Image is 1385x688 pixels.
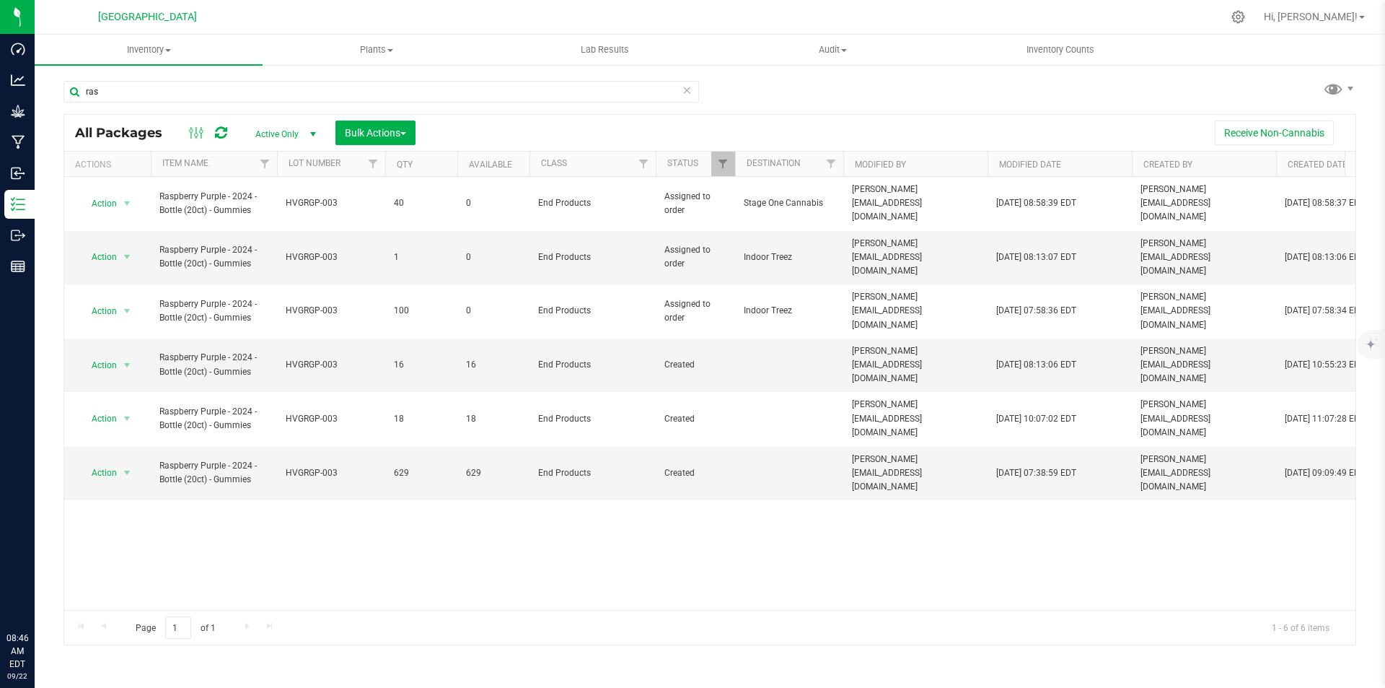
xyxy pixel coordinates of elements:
[1288,160,1347,170] a: Created Date
[286,304,377,318] span: HVGRGP-003
[361,152,385,176] a: Filter
[466,196,521,210] span: 0
[118,247,136,267] span: select
[664,243,726,271] span: Assigned to order
[6,671,28,682] p: 09/22
[1285,304,1365,318] span: [DATE] 07:58:34 EDT
[667,158,698,168] a: Status
[11,135,25,149] inline-svg: Manufacturing
[744,304,835,318] span: Indoor Treez
[541,158,567,168] a: Class
[11,228,25,243] inline-svg: Outbound
[1285,466,1365,480] span: [DATE] 09:09:49 EDT
[79,409,118,429] span: Action
[852,453,979,495] span: [PERSON_NAME][EMAIL_ADDRESS][DOMAIN_NAME]
[11,73,25,87] inline-svg: Analytics
[118,301,136,321] span: select
[75,125,177,141] span: All Packages
[286,196,377,210] span: HVGRGP-003
[289,158,340,168] a: Lot Number
[747,158,801,168] a: Destination
[286,358,377,372] span: HVGRGP-003
[35,35,263,65] a: Inventory
[469,160,512,170] a: Available
[98,11,197,23] span: [GEOGRAPHIC_DATA]
[996,412,1076,426] span: [DATE] 10:07:02 EDT
[632,152,656,176] a: Filter
[79,193,118,214] span: Action
[664,358,726,372] span: Created
[996,196,1076,210] span: [DATE] 08:58:39 EDT
[999,160,1061,170] a: Modified Date
[263,43,490,56] span: Plants
[946,35,1174,65] a: Inventory Counts
[1285,358,1365,372] span: [DATE] 10:55:23 EDT
[286,251,377,264] span: HVGRGP-003
[466,412,521,426] span: 18
[538,358,647,372] span: End Products
[14,572,58,616] iframe: Resource center
[718,35,946,65] a: Audit
[11,104,25,118] inline-svg: Grow
[79,463,118,483] span: Action
[538,304,647,318] span: End Products
[1264,11,1358,22] span: Hi, [PERSON_NAME]!
[159,297,268,325] span: Raspberry Purple - 2024 - Bottle (20ct) - Gummies
[118,355,136,375] span: select
[1260,617,1341,638] span: 1 - 6 of 6 items
[159,459,268,487] span: Raspberry Purple - 2024 - Bottle (20ct) - Gummies
[819,152,843,176] a: Filter
[719,43,946,56] span: Audit
[744,251,835,264] span: Indoor Treez
[852,290,979,332] span: [PERSON_NAME][EMAIL_ADDRESS][DOMAIN_NAME]
[253,152,277,176] a: Filter
[561,43,648,56] span: Lab Results
[538,251,647,264] span: End Products
[664,297,726,325] span: Assigned to order
[11,42,25,56] inline-svg: Dashboard
[159,351,268,378] span: Raspberry Purple - 2024 - Bottle (20ct) - Gummies
[394,196,449,210] span: 40
[664,412,726,426] span: Created
[852,344,979,386] span: [PERSON_NAME][EMAIL_ADDRESS][DOMAIN_NAME]
[11,197,25,212] inline-svg: Inventory
[996,304,1076,318] span: [DATE] 07:58:36 EDT
[6,632,28,671] p: 08:46 AM EDT
[996,466,1076,480] span: [DATE] 07:38:59 EDT
[286,412,377,426] span: HVGRGP-003
[682,81,692,100] span: Clear
[79,355,118,375] span: Action
[63,81,699,103] input: Search Package ID, Item Name, SKU, Lot or Part Number...
[538,196,647,210] span: End Products
[345,127,406,139] span: Bulk Actions
[466,304,521,318] span: 0
[394,466,449,480] span: 629
[1140,290,1267,332] span: [PERSON_NAME][EMAIL_ADDRESS][DOMAIN_NAME]
[118,463,136,483] span: select
[852,183,979,225] span: [PERSON_NAME][EMAIL_ADDRESS][DOMAIN_NAME]
[123,617,227,639] span: Page of 1
[118,409,136,429] span: select
[75,160,145,170] div: Actions
[11,166,25,180] inline-svg: Inbound
[1285,251,1365,264] span: [DATE] 08:13:06 EDT
[159,243,268,271] span: Raspberry Purple - 2024 - Bottle (20ct) - Gummies
[335,121,415,145] button: Bulk Actions
[466,358,521,372] span: 16
[263,35,491,65] a: Plants
[11,259,25,274] inline-svg: Reports
[664,190,726,217] span: Assigned to order
[394,251,449,264] span: 1
[664,466,726,480] span: Created
[996,251,1076,264] span: [DATE] 08:13:07 EDT
[286,466,377,480] span: HVGRGP-003
[159,190,268,217] span: Raspberry Purple - 2024 - Bottle (20ct) - Gummies
[744,196,835,210] span: Stage One Cannabis
[466,466,521,480] span: 629
[852,237,979,279] span: [PERSON_NAME][EMAIL_ADDRESS][DOMAIN_NAME]
[1143,160,1192,170] a: Created By
[1007,43,1114,56] span: Inventory Counts
[159,405,268,432] span: Raspberry Purple - 2024 - Bottle (20ct) - Gummies
[491,35,718,65] a: Lab Results
[1140,398,1267,440] span: [PERSON_NAME][EMAIL_ADDRESS][DOMAIN_NAME]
